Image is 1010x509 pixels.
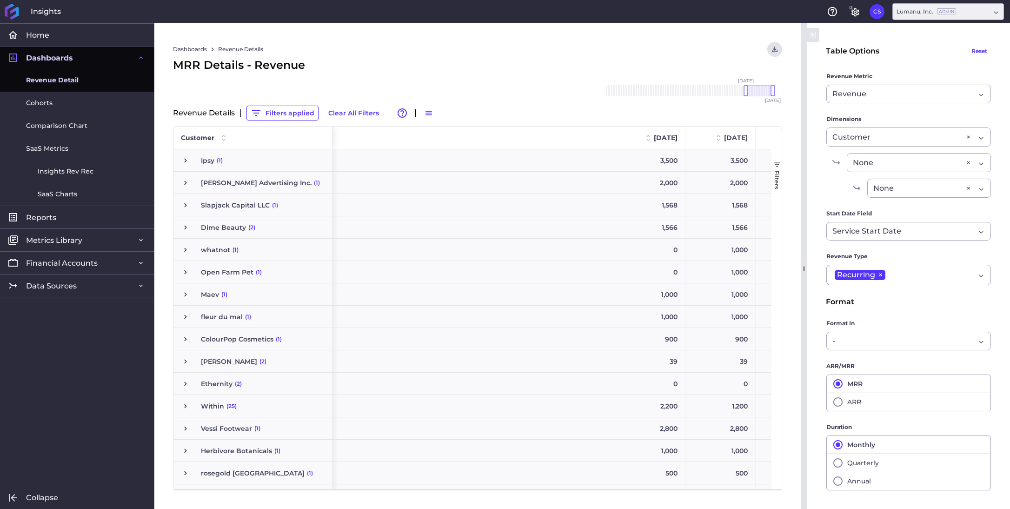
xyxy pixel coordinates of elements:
span: [PERSON_NAME]'s [201,485,262,506]
span: Data Sources [26,281,77,291]
div: 0 [756,484,825,506]
span: Customer [832,132,870,143]
div: 1,000 [685,261,756,283]
span: Revenue [832,88,866,100]
ins: Admin [937,8,956,14]
button: ARR [826,393,991,411]
div: MRR Details - Revenue [173,57,782,74]
span: ARR/MRR [826,362,855,371]
div: 0 [756,417,825,439]
div: Press SPACE to select this row. [173,239,333,261]
div: Press SPACE to select this row. [173,149,333,172]
span: Service Start Date [832,226,901,237]
span: Revenue Metric [826,72,872,81]
div: 1,000 [756,239,825,261]
button: Filters applied [246,106,319,121]
div: 1,568 [756,194,825,216]
div: Dropdown select [826,332,991,350]
span: (2) [235,373,242,395]
span: Slapjack Capital LLC [201,194,270,216]
span: Recurring [837,270,875,280]
div: 500 [756,462,825,484]
div: 1,000 [685,283,756,305]
button: User Menu [870,4,884,19]
span: Home [26,30,49,40]
span: None [873,183,894,194]
span: (1) [274,440,280,462]
span: rosegold [GEOGRAPHIC_DATA] [201,462,305,484]
button: Annual [826,472,991,490]
div: 0 [615,373,685,395]
span: (1) [276,328,282,350]
div: Press SPACE to select this row. [173,373,333,395]
span: - [832,335,835,347]
div: Lumanu, Inc. [897,7,956,16]
div: 1,000 [756,306,825,328]
button: Quarterly [826,454,991,472]
span: [DATE] [654,134,678,142]
div: Dropdown select [826,85,991,103]
span: [PERSON_NAME] [201,351,257,372]
div: Press SPACE to select this row. [173,417,333,440]
div: 1,000 [615,440,685,462]
div: 500 [615,462,685,484]
div: 900 [615,328,685,350]
div: 1,000 [685,440,756,462]
div: 1,000 [685,239,756,261]
a: Revenue Details [218,45,263,54]
span: Comparison Chart [26,121,87,131]
div: Dropdown select [892,3,1004,20]
span: (1) [233,239,239,261]
span: Insights Rev Rec [38,167,93,176]
button: Clear All Filters [324,106,383,121]
div: 3,500 [756,149,825,171]
div: Dropdown select [826,127,991,147]
span: Customer [181,134,214,142]
span: Filters [773,170,781,189]
div: 2,000 [615,172,685,194]
span: whatnot [201,239,230,261]
div: 1,000 [615,306,685,328]
div: Dropdown select [826,265,991,285]
div: 2,200 [615,395,685,417]
div: Format [826,296,991,308]
span: ColourPop Cosmetics [201,328,273,350]
a: Dashboards [173,45,207,54]
span: Ipsy [201,150,214,171]
div: 39 [685,350,756,372]
span: (2) [259,351,266,372]
div: 500 [685,462,756,484]
button: Reset [967,42,991,60]
span: (1) [314,172,320,194]
span: Revenue Detail [26,75,79,85]
span: Collapse [26,493,58,502]
button: User Menu [767,42,782,57]
span: None [853,157,873,168]
div: Press SPACE to select this row. [173,194,333,216]
button: Help [825,4,840,19]
div: 1,566 [685,216,756,238]
span: (1) [221,284,227,305]
div: Press SPACE to select this row. [173,462,333,484]
span: Cohorts [26,98,53,108]
span: [DATE] [724,134,748,142]
span: (1) [217,150,223,171]
div: 2,000 [685,172,756,194]
span: (2) [264,485,271,506]
span: (1) [254,418,260,439]
div: Press SPACE to select this row. [173,395,333,417]
div: Dropdown select [847,153,991,172]
span: (2) [248,217,255,238]
div: Press SPACE to select this row. [173,261,333,283]
div: 1,566 [756,216,825,238]
div: 1,000 [756,283,825,305]
span: (1) [307,462,313,484]
span: Within [201,395,224,417]
div: 0 [685,484,756,506]
div: 0 [615,484,685,506]
span: (25) [226,395,237,417]
span: (1) [272,194,278,216]
span: Dime Beauty [201,217,246,238]
div: 1,000 [615,283,685,305]
button: Monthly [826,435,991,454]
